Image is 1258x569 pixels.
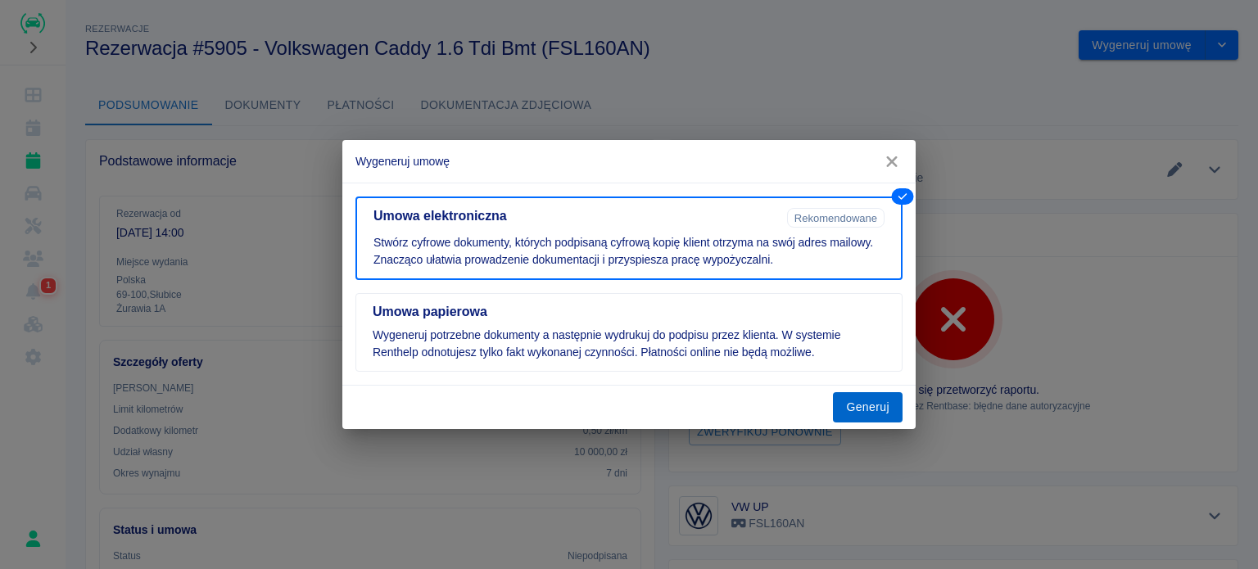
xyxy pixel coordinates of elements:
[788,212,884,224] span: Rekomendowane
[833,392,903,422] button: Generuj
[355,196,903,280] button: Umowa elektronicznaRekomendowaneStwórz cyfrowe dokumenty, których podpisaną cyfrową kopię klient ...
[373,304,885,320] h5: Umowa papierowa
[355,293,903,372] button: Umowa papierowaWygeneruj potrzebne dokumenty a następnie wydrukuj do podpisu przez klienta. W sys...
[373,208,781,224] h5: Umowa elektroniczna
[373,234,885,269] p: Stwórz cyfrowe dokumenty, których podpisaną cyfrową kopię klient otrzyma na swój adres mailowy. Z...
[342,140,916,183] h2: Wygeneruj umowę
[373,327,885,361] p: Wygeneruj potrzebne dokumenty a następnie wydrukuj do podpisu przez klienta. W systemie Renthelp ...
